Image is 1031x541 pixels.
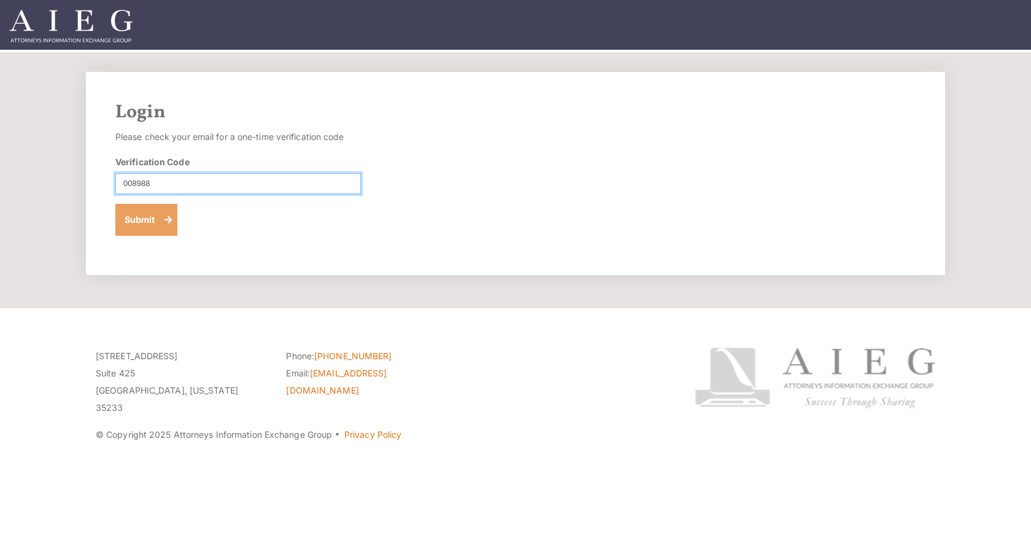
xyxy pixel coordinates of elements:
h2: Login [115,101,916,123]
li: Phone: [286,348,458,365]
p: [STREET_ADDRESS] Suite 425 [GEOGRAPHIC_DATA], [US_STATE] 35233 [96,348,268,416]
p: © Copyright 2025 Attorneys Information Exchange Group [96,426,649,443]
p: Please check your email for a one-time verification code [115,128,361,146]
li: Email: [286,365,458,399]
a: Privacy Policy [344,429,401,440]
button: Submit [115,204,177,236]
img: Attorneys Information Exchange Group logo [695,348,935,408]
span: · [334,434,340,440]
label: Verification Code [115,155,190,168]
a: [PHONE_NUMBER] [314,351,392,361]
a: [EMAIL_ADDRESS][DOMAIN_NAME] [286,368,387,395]
img: Attorneys Information Exchange Group [10,10,133,42]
